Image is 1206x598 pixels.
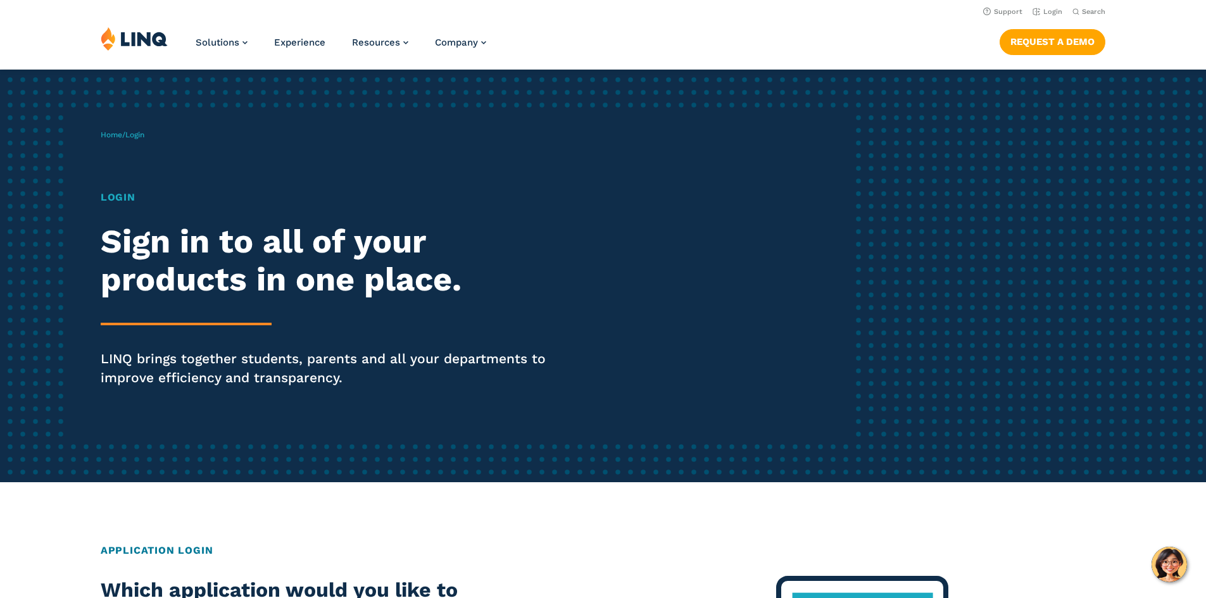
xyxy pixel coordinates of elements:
span: Login [125,130,144,139]
button: Open Search Bar [1072,7,1105,16]
a: Home [101,130,122,139]
a: Company [435,37,486,48]
a: Support [983,8,1022,16]
nav: Button Navigation [1000,27,1105,54]
a: Resources [352,37,408,48]
a: Experience [274,37,325,48]
a: Solutions [196,37,248,48]
h2: Application Login [101,543,1105,558]
a: Login [1033,8,1062,16]
h1: Login [101,190,565,205]
span: / [101,130,144,139]
span: Solutions [196,37,239,48]
span: Company [435,37,478,48]
button: Hello, have a question? Let’s chat. [1152,547,1187,582]
nav: Primary Navigation [196,27,486,68]
a: Request a Demo [1000,29,1105,54]
p: LINQ brings together students, parents and all your departments to improve efficiency and transpa... [101,349,565,387]
span: Search [1082,8,1105,16]
span: Resources [352,37,400,48]
h2: Sign in to all of your products in one place. [101,223,565,299]
img: LINQ | K‑12 Software [101,27,168,51]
